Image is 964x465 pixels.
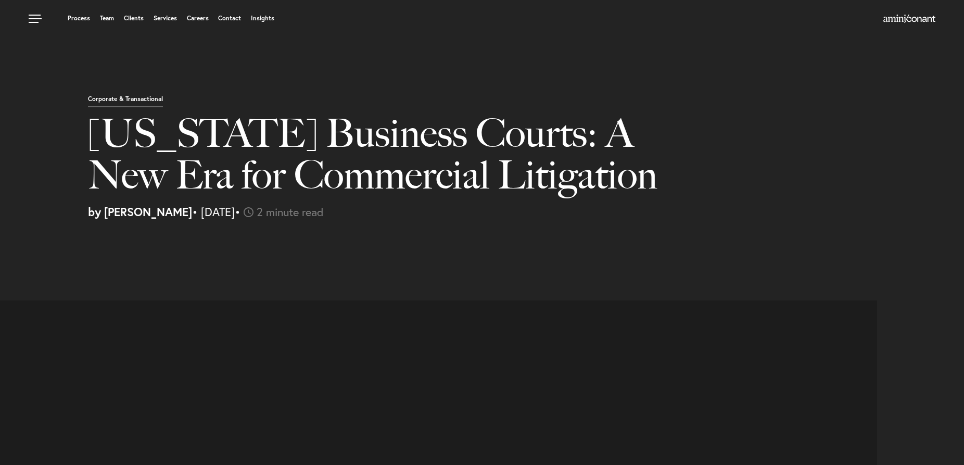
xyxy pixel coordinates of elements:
[883,15,935,23] a: Home
[251,15,274,21] a: Insights
[100,15,114,21] a: Team
[235,204,240,219] span: •
[124,15,144,21] a: Clients
[154,15,177,21] a: Services
[68,15,90,21] a: Process
[244,207,253,217] img: icon-time-light.svg
[883,15,935,23] img: Amini & Conant
[88,96,163,107] p: Corporate & Transactional
[88,112,695,206] h1: [US_STATE] Business Courts: A New Era for Commercial Litigation
[218,15,241,21] a: Contact
[88,204,192,219] strong: by [PERSON_NAME]
[187,15,209,21] a: Careers
[88,206,956,218] p: • [DATE]
[257,204,324,219] span: 2 minute read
